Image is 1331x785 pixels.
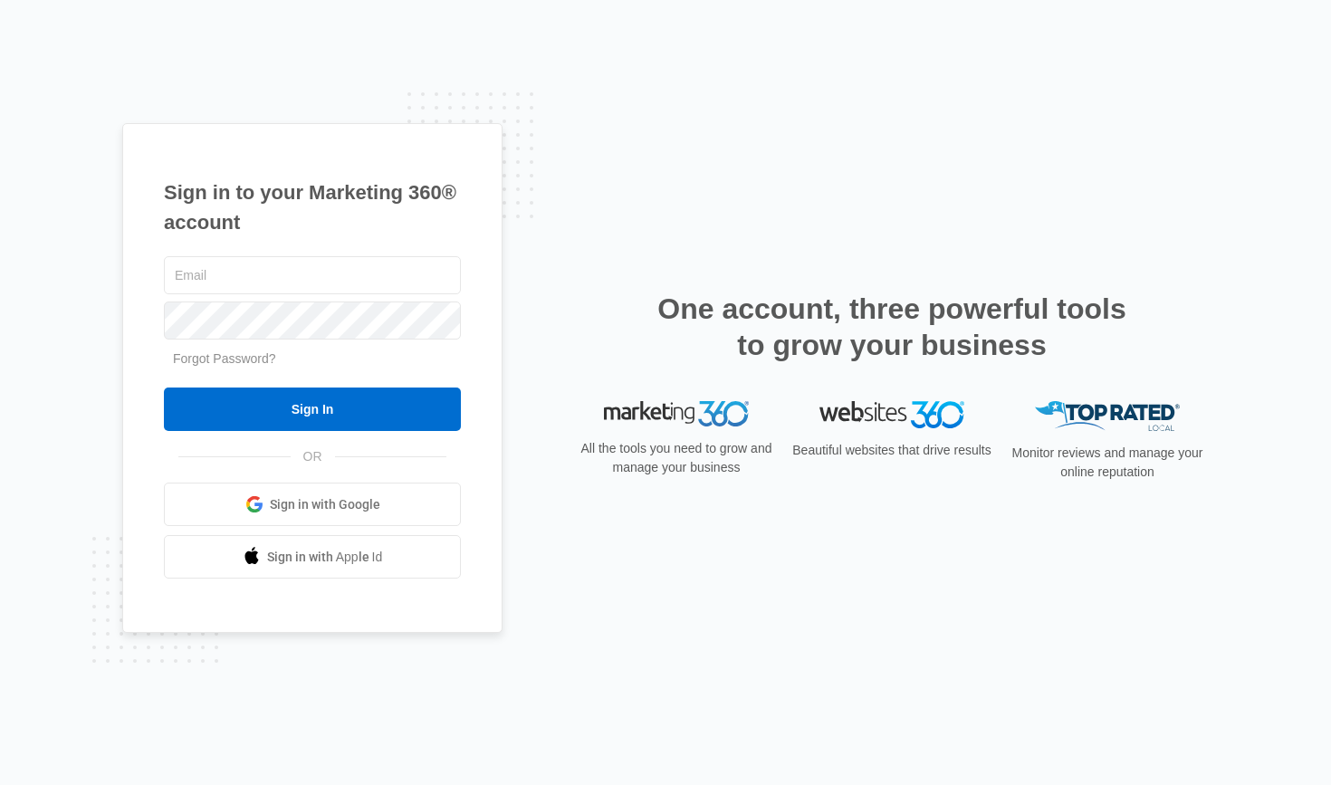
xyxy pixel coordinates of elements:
[1006,444,1209,482] p: Monitor reviews and manage your online reputation
[164,483,461,526] a: Sign in with Google
[164,388,461,431] input: Sign In
[652,291,1132,363] h2: One account, three powerful tools to grow your business
[173,351,276,366] a: Forgot Password?
[267,548,383,567] span: Sign in with Apple Id
[790,441,993,460] p: Beautiful websites that drive results
[291,447,335,466] span: OR
[164,177,461,237] h1: Sign in to your Marketing 360® account
[164,256,461,294] input: Email
[1035,401,1180,431] img: Top Rated Local
[819,401,964,427] img: Websites 360
[164,535,461,579] a: Sign in with Apple Id
[575,439,778,477] p: All the tools you need to grow and manage your business
[270,495,380,514] span: Sign in with Google
[604,401,749,426] img: Marketing 360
